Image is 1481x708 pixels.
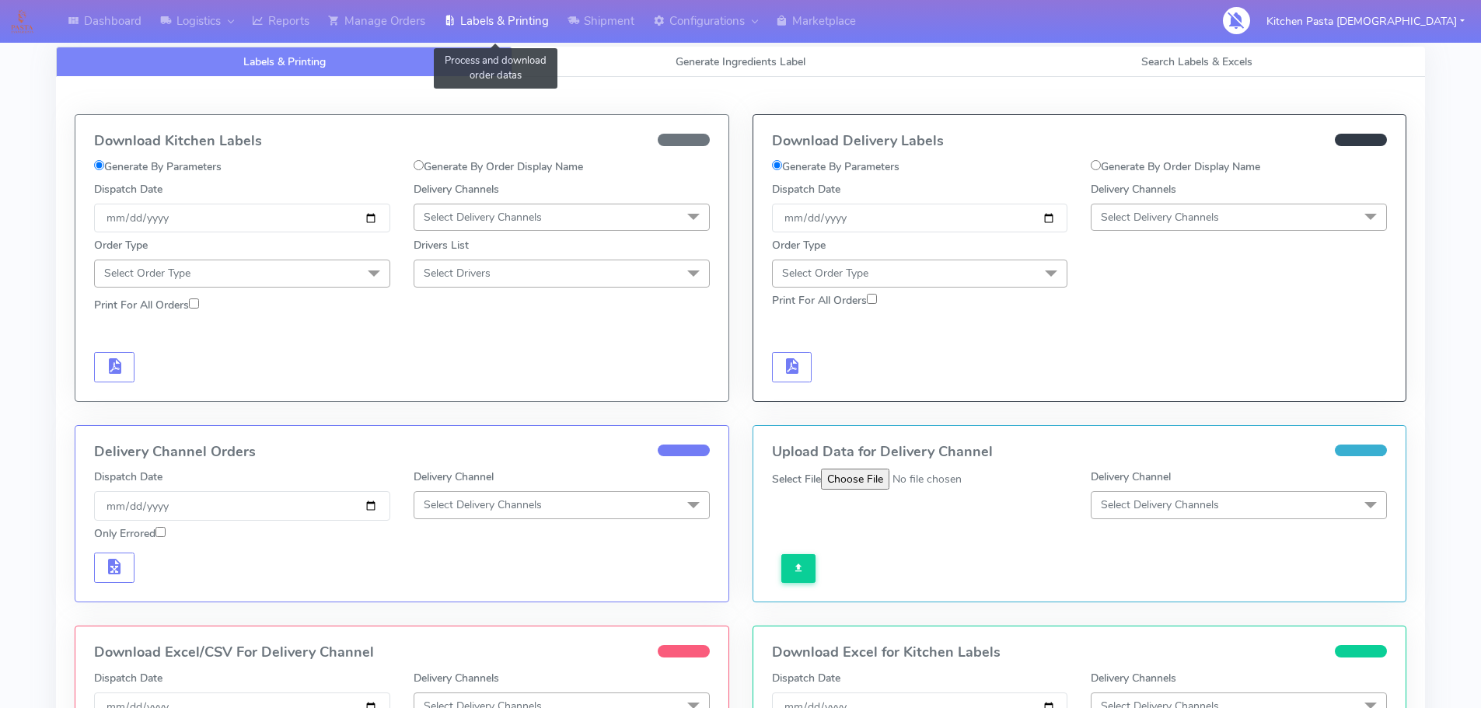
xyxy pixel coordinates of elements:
span: Select Delivery Channels [424,210,542,225]
input: Print For All Orders [867,294,877,304]
label: Print For All Orders [94,297,199,313]
label: Order Type [772,237,826,253]
label: Generate By Parameters [94,159,222,175]
h4: Download Kitchen Labels [94,134,710,149]
input: Print For All Orders [189,298,199,309]
input: Generate By Order Display Name [1091,160,1101,170]
input: Generate By Order Display Name [414,160,424,170]
span: Select Order Type [782,266,868,281]
h4: Delivery Channel Orders [94,445,710,460]
label: Dispatch Date [94,181,162,197]
span: Select Drivers [424,266,491,281]
label: Only Errored [94,525,166,542]
label: Drivers List [414,237,469,253]
label: Generate By Order Display Name [1091,159,1260,175]
span: Labels & Printing [243,54,326,69]
span: Select Order Type [104,266,190,281]
span: Select Delivery Channels [424,497,542,512]
label: Generate By Parameters [772,159,899,175]
h4: Upload Data for Delivery Channel [772,445,1388,460]
label: Dispatch Date [772,181,840,197]
span: Select Delivery Channels [1101,497,1219,512]
ul: Tabs [56,47,1425,77]
input: Generate By Parameters [772,160,782,170]
label: Select File [772,471,821,487]
label: Dispatch Date [772,670,840,686]
label: Delivery Channels [414,670,499,686]
h4: Download Delivery Labels [772,134,1388,149]
span: Generate Ingredients Label [676,54,805,69]
label: Delivery Channel [1091,469,1171,485]
label: Dispatch Date [94,670,162,686]
input: Only Errored [155,527,166,537]
label: Generate By Order Display Name [414,159,583,175]
h4: Download Excel/CSV For Delivery Channel [94,645,710,661]
input: Generate By Parameters [94,160,104,170]
label: Print For All Orders [772,292,877,309]
label: Delivery Channels [1091,670,1176,686]
span: Search Labels & Excels [1141,54,1252,69]
h4: Download Excel for Kitchen Labels [772,645,1388,661]
span: Select Delivery Channels [1101,210,1219,225]
label: Dispatch Date [94,469,162,485]
button: Kitchen Pasta [DEMOGRAPHIC_DATA] [1255,5,1476,37]
label: Delivery Channel [414,469,494,485]
label: Delivery Channels [414,181,499,197]
label: Delivery Channels [1091,181,1176,197]
label: Order Type [94,237,148,253]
